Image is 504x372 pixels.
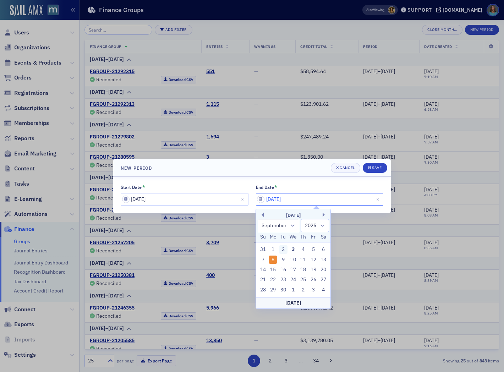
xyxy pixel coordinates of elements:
[363,163,387,173] button: Save
[309,256,318,264] div: Choose Friday, September 12th, 2025
[269,275,277,284] div: Choose Monday, September 22nd, 2025
[299,275,308,284] div: Choose Thursday, September 25th, 2025
[319,266,328,274] div: Choose Saturday, September 20th, 2025
[319,275,328,284] div: Choose Saturday, September 27th, 2025
[269,256,277,264] div: Choose Monday, September 8th, 2025
[269,245,277,254] div: Choose Monday, September 1st, 2025
[121,165,152,171] h4: New Period
[309,275,318,284] div: Choose Friday, September 26th, 2025
[259,245,267,254] div: Choose Sunday, August 31st, 2025
[279,275,287,284] div: Choose Tuesday, September 23rd, 2025
[289,286,297,294] div: Choose Wednesday, October 1st, 2025
[279,245,287,254] div: Choose Tuesday, September 2nd, 2025
[299,245,308,254] div: Choose Thursday, September 4th, 2025
[319,256,328,264] div: Choose Saturday, September 13th, 2025
[289,275,297,284] div: Choose Wednesday, September 24th, 2025
[309,286,318,294] div: Choose Friday, October 3rd, 2025
[299,286,308,294] div: Choose Thursday, October 2nd, 2025
[299,233,308,241] div: Th
[299,256,308,264] div: Choose Thursday, September 11th, 2025
[289,233,297,241] div: We
[319,245,328,254] div: Choose Saturday, September 6th, 2025
[256,193,384,206] input: MM/DD/YYYY
[121,185,142,190] div: Start Date
[239,193,248,206] button: Close
[259,256,267,264] div: Choose Sunday, September 7th, 2025
[269,286,277,294] div: Choose Monday, September 29th, 2025
[259,275,267,284] div: Choose Sunday, September 21st, 2025
[299,266,308,274] div: Choose Thursday, September 18th, 2025
[259,213,264,217] button: Previous Month
[259,266,267,274] div: Choose Sunday, September 14th, 2025
[259,286,267,294] div: Choose Sunday, September 28th, 2025
[279,256,287,264] div: Choose Tuesday, September 9th, 2025
[289,245,297,254] div: Choose Wednesday, September 3rd, 2025
[372,166,382,170] div: Save
[256,212,330,219] div: [DATE]
[256,297,330,308] div: [DATE]
[269,233,277,241] div: Mo
[289,256,297,264] div: Choose Wednesday, September 10th, 2025
[323,213,327,217] button: Next Month
[309,245,318,254] div: Choose Friday, September 5th, 2025
[121,193,248,206] input: MM/DD/YYYY
[319,286,328,294] div: Choose Saturday, October 4th, 2025
[259,233,267,241] div: Su
[374,193,383,206] button: Close
[340,166,355,170] div: Cancel
[279,266,287,274] div: Choose Tuesday, September 16th, 2025
[142,184,145,191] abbr: This field is required
[279,286,287,294] div: Choose Tuesday, September 30th, 2025
[256,185,274,190] div: End Date
[258,245,329,295] div: month 2025-09
[289,266,297,274] div: Choose Wednesday, September 17th, 2025
[269,266,277,274] div: Choose Monday, September 15th, 2025
[319,233,328,241] div: Sa
[331,163,360,173] button: Cancel
[309,233,318,241] div: Fr
[279,233,287,241] div: Tu
[274,184,277,191] abbr: This field is required
[309,266,318,274] div: Choose Friday, September 19th, 2025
